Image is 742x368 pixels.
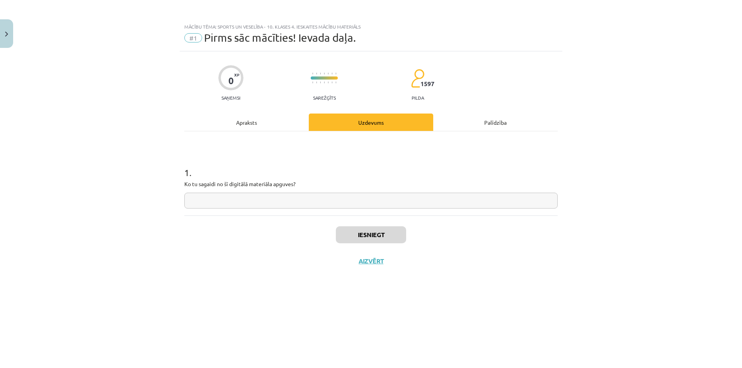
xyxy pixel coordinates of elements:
h1: 1 . [184,154,558,178]
img: icon-close-lesson-0947bae3869378f0d4975bcd49f059093ad1ed9edebbc8119c70593378902aed.svg [5,32,8,37]
img: icon-short-line-57e1e144782c952c97e751825c79c345078a6d821885a25fce030b3d8c18986b.svg [320,73,321,75]
img: students-c634bb4e5e11cddfef0936a35e636f08e4e9abd3cc4e673bd6f9a4125e45ecb1.svg [411,69,424,88]
img: icon-short-line-57e1e144782c952c97e751825c79c345078a6d821885a25fce030b3d8c18986b.svg [316,81,317,83]
img: icon-short-line-57e1e144782c952c97e751825c79c345078a6d821885a25fce030b3d8c18986b.svg [312,81,313,83]
div: Mācību tēma: Sports un veselība - 10. klases 4. ieskaites mācību materiāls [184,24,558,29]
span: XP [234,73,239,77]
div: Uzdevums [309,114,433,131]
span: Pirms sāc mācīties! Ievada daļa. [204,31,356,44]
button: Aizvērt [356,257,386,265]
img: icon-short-line-57e1e144782c952c97e751825c79c345078a6d821885a25fce030b3d8c18986b.svg [320,81,321,83]
div: 0 [228,75,234,86]
p: Saņemsi [218,95,243,100]
div: Apraksts [184,114,309,131]
img: icon-short-line-57e1e144782c952c97e751825c79c345078a6d821885a25fce030b3d8c18986b.svg [332,73,332,75]
div: Palīdzība [433,114,558,131]
span: 1597 [420,80,434,87]
p: Sarežģīts [313,95,336,100]
p: Ko tu sagaidi no šī digitālā materiāla apguves? [184,180,558,188]
img: icon-short-line-57e1e144782c952c97e751825c79c345078a6d821885a25fce030b3d8c18986b.svg [335,73,336,75]
img: icon-short-line-57e1e144782c952c97e751825c79c345078a6d821885a25fce030b3d8c18986b.svg [335,81,336,83]
img: icon-short-line-57e1e144782c952c97e751825c79c345078a6d821885a25fce030b3d8c18986b.svg [312,73,313,75]
img: icon-short-line-57e1e144782c952c97e751825c79c345078a6d821885a25fce030b3d8c18986b.svg [332,81,332,83]
p: pilda [412,95,424,100]
button: Iesniegt [336,226,406,243]
span: #1 [184,33,202,42]
img: icon-short-line-57e1e144782c952c97e751825c79c345078a6d821885a25fce030b3d8c18986b.svg [316,73,317,75]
